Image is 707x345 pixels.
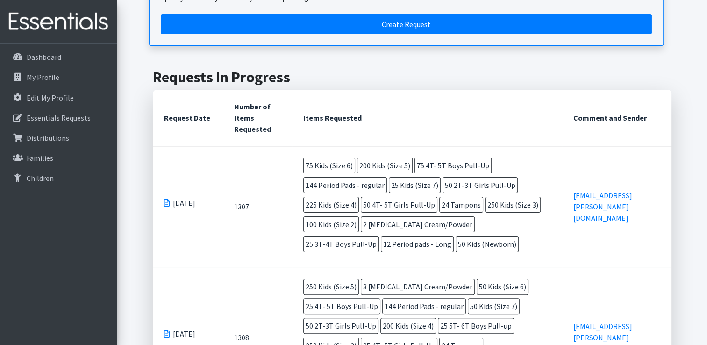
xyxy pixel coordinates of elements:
span: 250 Kids (Size 5) [303,279,359,295]
span: 50 Kids (Size 7) [468,298,520,314]
p: Dashboard [27,52,61,62]
th: Items Requested [292,90,563,146]
a: Edit My Profile [4,88,113,107]
span: [DATE] [173,328,195,339]
span: 225 Kids (Size 4) [303,197,359,213]
span: 50 2T-3T Girls Pull-Up [303,318,378,334]
span: 50 2T-3T Girls Pull-Up [443,177,518,193]
span: 12 Period pads - Long [381,236,454,252]
span: 75 Kids (Size 6) [303,158,355,173]
p: Distributions [27,133,69,143]
span: 200 Kids (Size 4) [380,318,436,334]
span: 25 3T-4T Boys Pull-Up [303,236,379,252]
th: Request Date [153,90,223,146]
th: Comment and Sender [562,90,671,146]
td: 1307 [223,146,292,267]
img: HumanEssentials [4,6,113,37]
a: Children [4,169,113,187]
span: 50 Kids (Newborn) [456,236,519,252]
span: 50 Kids (Size 6) [477,279,528,295]
span: 24 Tampons [439,197,483,213]
span: 25 5T- 6T Boys Pull-up [438,318,514,334]
span: 3 [MEDICAL_DATA] Cream/Powder [361,279,475,295]
a: Dashboard [4,48,113,66]
a: Families [4,149,113,167]
span: 250 Kids (Size 3) [485,197,541,213]
a: My Profile [4,68,113,86]
span: 100 Kids (Size 2) [303,216,359,232]
span: 75 4T- 5T Boys Pull-Up [414,158,492,173]
span: 50 4T- 5T Girls Pull-Up [361,197,437,213]
p: Edit My Profile [27,93,74,102]
span: 144 Period Pads - regular [303,177,387,193]
a: Distributions [4,129,113,147]
span: 144 Period Pads - regular [382,298,466,314]
p: Essentials Requests [27,113,91,122]
span: 25 4T- 5T Boys Pull-Up [303,298,380,314]
a: [EMAIL_ADDRESS][PERSON_NAME][DOMAIN_NAME] [573,191,632,223]
span: 25 Kids (Size 7) [389,177,441,193]
a: Create a request for a child or family [161,14,652,34]
h2: Requests In Progress [153,68,671,86]
a: Essentials Requests [4,108,113,127]
th: Number of Items Requested [223,90,292,146]
p: Families [27,153,53,163]
span: 200 Kids (Size 5) [357,158,413,173]
p: My Profile [27,72,59,82]
span: [DATE] [173,197,195,208]
p: Children [27,173,54,183]
span: 2 [MEDICAL_DATA] Cream/Powder [361,216,475,232]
